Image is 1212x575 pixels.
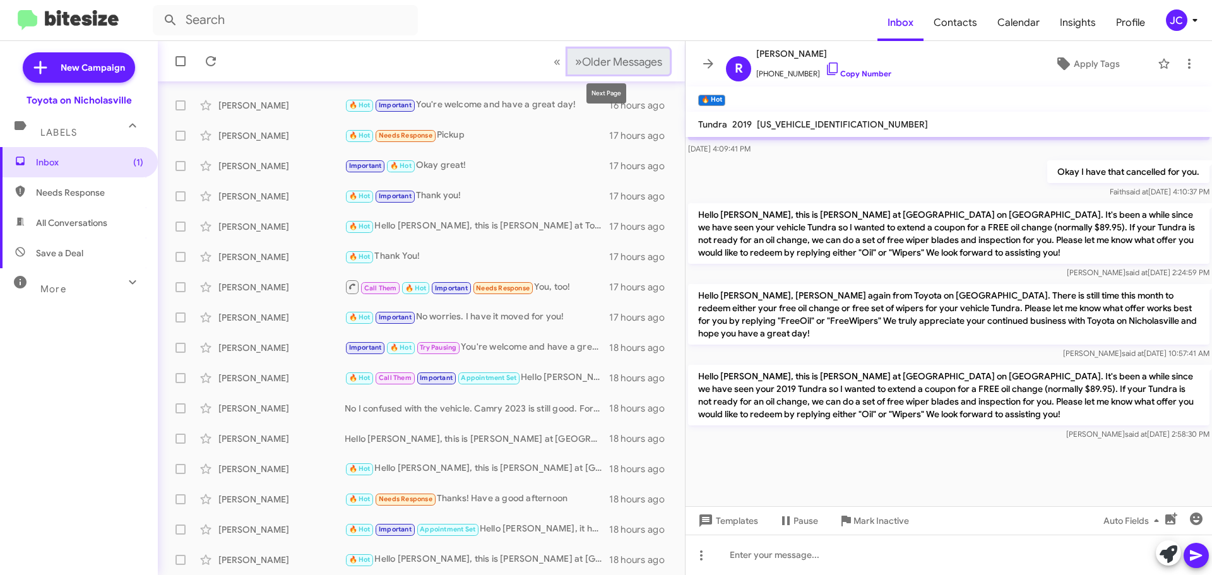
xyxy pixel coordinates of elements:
[420,374,453,382] span: Important
[345,461,609,476] div: Hello [PERSON_NAME], this is [PERSON_NAME] at [GEOGRAPHIC_DATA] on [GEOGRAPHIC_DATA]. It's been a...
[40,283,66,295] span: More
[349,313,371,321] span: 🔥 Hot
[1066,429,1209,439] span: [PERSON_NAME] [DATE] 2:58:30 PM
[609,463,675,475] div: 18 hours ago
[420,525,475,533] span: Appointment Set
[1126,187,1148,196] span: said at
[345,310,609,324] div: No worries. I have it moved for you!
[36,156,143,169] span: Inbox
[218,523,345,536] div: [PERSON_NAME]
[36,247,83,259] span: Save a Deal
[218,129,345,142] div: [PERSON_NAME]
[686,509,768,532] button: Templates
[390,162,412,170] span: 🔥 Hot
[345,402,609,415] div: No I confused with the vehicle. Camry 2023 is still good. Forget about it.
[609,99,675,112] div: 16 hours ago
[218,463,345,475] div: [PERSON_NAME]
[461,374,516,382] span: Appointment Set
[1047,160,1209,183] p: Okay I have that cancelled for you.
[379,192,412,200] span: Important
[345,249,609,264] div: Thank You!
[582,55,662,69] span: Older Messages
[688,203,1209,264] p: Hello [PERSON_NAME], this is [PERSON_NAME] at [GEOGRAPHIC_DATA] on [GEOGRAPHIC_DATA]. It's been a...
[349,252,371,261] span: 🔥 Hot
[1155,9,1198,31] button: JC
[218,311,345,324] div: [PERSON_NAME]
[23,52,135,83] a: New Campaign
[987,4,1050,41] a: Calendar
[349,495,371,503] span: 🔥 Hot
[133,156,143,169] span: (1)
[609,160,675,172] div: 17 hours ago
[696,509,758,532] span: Templates
[218,554,345,566] div: [PERSON_NAME]
[379,374,412,382] span: Call Them
[586,83,626,104] div: Next Page
[609,220,675,233] div: 17 hours ago
[735,59,743,79] span: R
[435,284,468,292] span: Important
[218,372,345,384] div: [PERSON_NAME]
[379,131,432,139] span: Needs Response
[575,54,582,69] span: »
[853,509,909,532] span: Mark Inactive
[40,127,77,138] span: Labels
[793,509,818,532] span: Pause
[757,119,928,130] span: [US_VEHICLE_IDENTIFICATION_NUMBER]
[688,365,1209,425] p: Hello [PERSON_NAME], this is [PERSON_NAME] at [GEOGRAPHIC_DATA] on [GEOGRAPHIC_DATA]. It's been a...
[698,95,725,106] small: 🔥 Hot
[1074,52,1120,75] span: Apply Tags
[1122,348,1144,358] span: said at
[349,525,371,533] span: 🔥 Hot
[345,219,609,234] div: Hello [PERSON_NAME], this is [PERSON_NAME] at Toyota on [GEOGRAPHIC_DATA]. It's been a while sinc...
[698,119,727,130] span: Tundra
[554,54,561,69] span: «
[345,552,609,567] div: Hello [PERSON_NAME], this is [PERSON_NAME] at [GEOGRAPHIC_DATA] on [GEOGRAPHIC_DATA]. It's been a...
[609,251,675,263] div: 17 hours ago
[345,370,609,385] div: Hello [PERSON_NAME], it has been a while since we have seen your 2021 Highlander at [GEOGRAPHIC_D...
[609,190,675,203] div: 17 hours ago
[349,131,371,139] span: 🔥 Hot
[1103,509,1164,532] span: Auto Fields
[609,402,675,415] div: 18 hours ago
[218,432,345,445] div: [PERSON_NAME]
[218,190,345,203] div: [PERSON_NAME]
[688,144,751,153] span: [DATE] 4:09:41 PM
[828,509,919,532] button: Mark Inactive
[688,284,1209,345] p: Hello [PERSON_NAME], [PERSON_NAME] again from Toyota on [GEOGRAPHIC_DATA]. There is still time th...
[153,5,418,35] input: Search
[1063,348,1209,358] span: [PERSON_NAME] [DATE] 10:57:41 AM
[609,432,675,445] div: 18 hours ago
[609,311,675,324] div: 17 hours ago
[609,372,675,384] div: 18 hours ago
[756,61,891,80] span: [PHONE_NUMBER]
[1067,268,1209,277] span: [PERSON_NAME] [DATE] 2:24:59 PM
[345,279,609,295] div: You, too!
[1126,268,1148,277] span: said at
[349,465,371,473] span: 🔥 Hot
[546,49,568,74] button: Previous
[1125,429,1147,439] span: said at
[379,313,412,321] span: Important
[609,523,675,536] div: 18 hours ago
[379,525,412,533] span: Important
[547,49,670,74] nav: Page navigation example
[609,493,675,506] div: 18 hours ago
[732,119,752,130] span: 2019
[218,160,345,172] div: [PERSON_NAME]
[345,522,609,536] div: Hello [PERSON_NAME], it has been a while since we have seen your 2019 Tacoma at [GEOGRAPHIC_DATA]...
[218,281,345,293] div: [PERSON_NAME]
[768,509,828,532] button: Pause
[345,128,609,143] div: Pickup
[61,61,125,74] span: New Campaign
[27,94,132,107] div: Toyota on Nicholasville
[877,4,924,41] a: Inbox
[1106,4,1155,41] a: Profile
[1093,509,1174,532] button: Auto Fields
[345,98,609,112] div: You're welcome and have a great day!
[36,186,143,199] span: Needs Response
[609,281,675,293] div: 17 hours ago
[345,492,609,506] div: Thanks! Have a good afternoon
[567,49,670,74] button: Next
[349,192,371,200] span: 🔥 Hot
